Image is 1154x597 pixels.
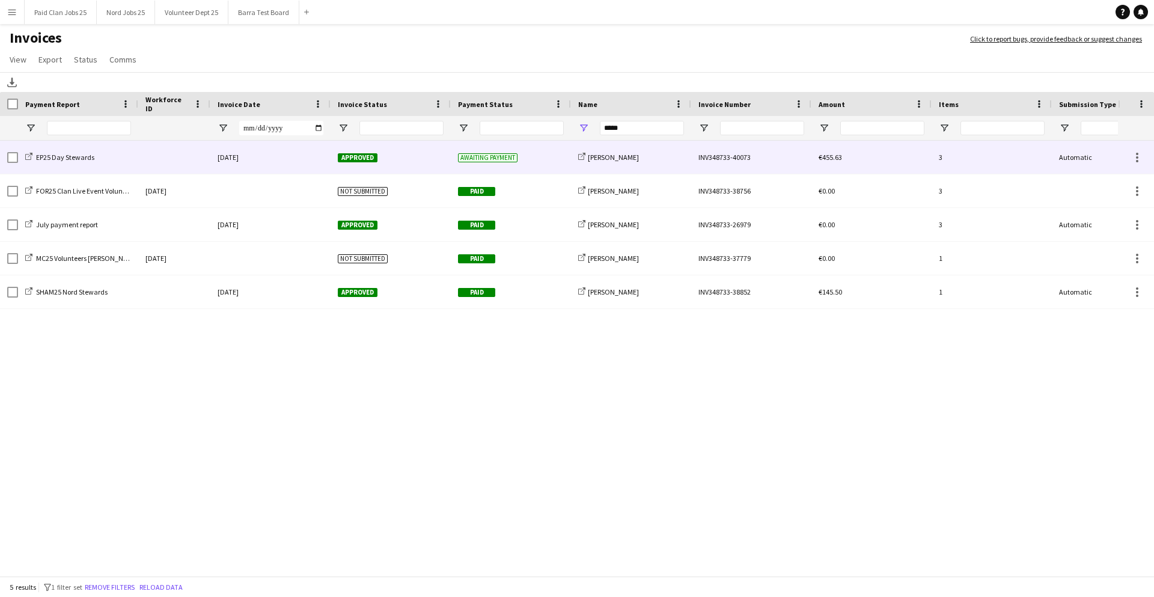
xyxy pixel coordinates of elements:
span: Paid [458,288,495,297]
button: Open Filter Menu [1059,123,1070,133]
span: Invoice Date [218,100,260,109]
span: MC25 Volunteers [PERSON_NAME] [36,254,139,263]
div: INV348733-26979 [691,208,811,241]
input: Invoice Number Filter Input [720,121,804,135]
span: SHAM25 Nord Stewards [36,287,108,296]
span: View [10,54,26,65]
div: INV348733-40073 [691,141,811,174]
span: Invoice Number [698,100,751,109]
div: [DATE] [138,242,210,275]
button: Remove filters [82,581,137,594]
button: Open Filter Menu [939,123,950,133]
a: EP25 Day Stewards [25,153,94,162]
input: Amount Filter Input [840,121,924,135]
span: Not submitted [338,187,388,196]
a: July payment report [25,220,98,229]
button: Reload data [137,581,185,594]
button: Open Filter Menu [698,123,709,133]
span: Submission Type [1059,100,1116,109]
input: Name Filter Input [600,121,684,135]
button: Open Filter Menu [25,123,36,133]
button: Paid Clan Jobs 25 [25,1,97,24]
button: Open Filter Menu [578,123,589,133]
div: [DATE] [210,141,331,174]
span: Items [939,100,959,109]
a: Comms [105,52,141,67]
div: INV348733-38852 [691,275,811,308]
span: Paid [458,254,495,263]
button: Open Filter Menu [458,123,469,133]
a: View [5,52,31,67]
span: €0.00 [819,186,835,195]
div: 1 [932,242,1052,275]
span: €145.50 [819,287,842,296]
input: Payment Report Filter Input [47,121,131,135]
button: Open Filter Menu [218,123,228,133]
button: Nord Jobs 25 [97,1,155,24]
a: FOR25 Clan Live Event Volunteers [25,186,138,195]
span: Comms [109,54,136,65]
span: Payment Status [458,100,513,109]
a: MC25 Volunteers [PERSON_NAME] [25,254,139,263]
span: Paid [458,187,495,196]
span: Approved [338,221,377,230]
a: Status [69,52,102,67]
span: Invoice Status [338,100,387,109]
input: Invoice Date Filter Input [239,121,323,135]
span: FOR25 Clan Live Event Volunteers [36,186,138,195]
a: SHAM25 Nord Stewards [25,287,108,296]
div: 3 [932,141,1052,174]
div: [DATE] [210,275,331,308]
span: Approved [338,153,377,162]
span: [PERSON_NAME] [588,220,639,229]
span: Status [74,54,97,65]
div: 3 [932,208,1052,241]
div: INV348733-38756 [691,174,811,207]
div: 3 [932,174,1052,207]
a: Export [34,52,67,67]
span: [PERSON_NAME] [588,186,639,195]
button: Barra Test Board [228,1,299,24]
span: [PERSON_NAME] [588,254,639,263]
span: €0.00 [819,254,835,263]
span: Approved [338,288,377,297]
button: Open Filter Menu [338,123,349,133]
span: Name [578,100,597,109]
div: [DATE] [210,208,331,241]
app-action-btn: Download [5,75,19,90]
span: €455.63 [819,153,842,162]
button: Open Filter Menu [819,123,829,133]
span: Paid [458,221,495,230]
span: Amount [819,100,845,109]
div: INV348733-37779 [691,242,811,275]
span: Workforce ID [145,95,189,113]
span: Not submitted [338,254,388,263]
div: 1 [932,275,1052,308]
span: Payment Report [25,100,80,109]
span: [PERSON_NAME] [588,153,639,162]
a: Click to report bugs, provide feedback or suggest changes [970,34,1142,44]
input: Invoice Status Filter Input [359,121,444,135]
span: EP25 Day Stewards [36,153,94,162]
input: Items Filter Input [960,121,1045,135]
button: Volunteer Dept 25 [155,1,228,24]
span: €0.00 [819,220,835,229]
span: Export [38,54,62,65]
span: Awaiting payment [458,153,517,162]
span: [PERSON_NAME] [588,287,639,296]
span: 1 filter set [51,583,82,592]
span: July payment report [36,220,98,229]
div: [DATE] [138,174,210,207]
